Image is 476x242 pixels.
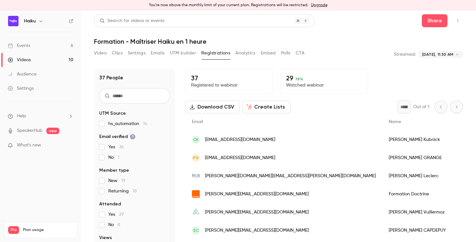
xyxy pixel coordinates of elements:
span: Returning [108,188,137,194]
div: Videos [8,57,31,63]
span: 78 % [295,77,303,81]
h1: 37 People [99,74,123,82]
button: Settings [128,48,146,58]
span: Email [192,120,203,124]
span: Email verified [99,133,136,140]
img: orange.fr [192,190,200,198]
h1: Formation - Maîtriser Haiku en 1 heure [94,38,463,45]
span: Views [99,235,112,241]
span: Yes [108,211,124,218]
button: UTM builder [170,48,196,58]
span: [PERSON_NAME][DOMAIN_NAME][EMAIL_ADDRESS][PERSON_NAME][DOMAIN_NAME] [205,173,376,179]
a: Upgrade [311,3,327,8]
img: Haiku [8,16,18,26]
span: 14 [143,121,147,126]
span: 18 [133,189,137,193]
a: SpeakerHub [17,127,42,134]
span: UTM Source [99,110,126,117]
button: Analytics [235,48,256,58]
button: Share [422,14,447,27]
img: bgb-associes.com [192,172,200,180]
h6: Haiku [24,18,36,24]
div: Events [8,42,30,49]
span: [EMAIL_ADDRESS][DOMAIN_NAME] [205,136,275,143]
span: SC [193,227,199,233]
span: 8 [118,223,120,227]
span: [DATE], [422,52,436,57]
span: CK [193,137,198,143]
button: Embed [261,48,276,58]
iframe: Noticeable Trigger [65,143,73,148]
span: Name [389,120,401,124]
li: help-dropdown-opener [8,113,73,120]
button: Polls [281,48,291,58]
span: [PERSON_NAME][EMAIL_ADDRESS][DOMAIN_NAME] [205,209,309,216]
p: Watched webinar [286,82,362,88]
span: 1 [118,155,119,160]
span: 19 [121,179,125,183]
img: avocat-asv.com [192,208,200,216]
p: Streamed: [394,51,416,58]
button: Download CSV [185,100,240,113]
span: No [108,154,119,161]
button: CTA [296,48,304,58]
span: [PERSON_NAME][EMAIL_ADDRESS][DOMAIN_NAME] [205,227,309,234]
span: [PERSON_NAME][EMAIL_ADDRESS][DOMAIN_NAME] [205,191,309,198]
span: [EMAIL_ADDRESS][DOMAIN_NAME] [205,155,275,161]
button: Registrations [201,48,230,58]
span: Plan usage [23,227,73,233]
div: Search for videos or events [100,17,164,24]
span: hs_automation [108,121,147,127]
span: No [108,222,120,228]
div: Audience [8,71,37,77]
span: New [108,178,125,184]
span: 11:30 AM [438,52,453,57]
span: Help [17,113,26,120]
span: Member type [99,167,129,174]
span: Yes [108,144,124,150]
p: 29 [286,74,362,82]
button: Create Lists [242,100,291,113]
button: Top Bar Actions [453,16,463,26]
span: What's new [17,142,41,149]
button: Emails [151,48,164,58]
span: Attended [99,201,121,207]
span: new [46,128,59,134]
span: PG [193,155,199,161]
span: 29 [119,212,124,217]
span: 36 [119,145,124,149]
p: 37 [191,74,267,82]
span: Pro [8,226,19,234]
div: Settings [8,85,34,92]
button: Video [94,48,107,58]
p: Registered to webinar [191,82,267,88]
button: Clips [112,48,123,58]
p: Out of 1 [413,104,429,110]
